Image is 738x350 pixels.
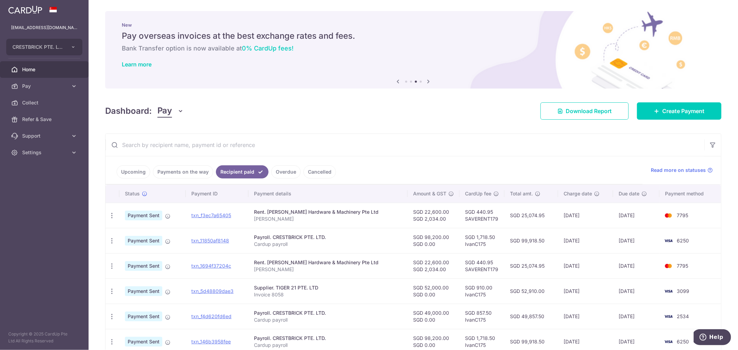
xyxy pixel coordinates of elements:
span: 2534 [677,313,689,319]
td: [DATE] [558,203,613,228]
h5: Pay overseas invoices at the best exchange rates and fees. [122,30,705,42]
td: SGD 52,000.00 SGD 0.00 [408,278,459,304]
th: Payment method [659,185,721,203]
a: Create Payment [637,102,721,120]
span: Home [22,66,68,73]
p: [PERSON_NAME] [254,215,402,222]
a: Payments on the way [153,165,213,178]
span: Payment Sent [125,337,162,347]
img: Bank Card [662,338,675,346]
a: txn_f4d620fd6ed [191,313,231,319]
span: Pay [22,83,68,90]
td: SGD 440.95 SAVERENT179 [459,203,504,228]
span: 3099 [677,288,689,294]
span: CardUp fee [465,190,491,197]
td: [DATE] [613,228,659,253]
td: SGD 1,718.50 IvanC175 [459,228,504,253]
a: Upcoming [117,165,150,178]
span: Create Payment [662,107,704,115]
a: txn_5d48809dae3 [191,288,234,294]
button: CRESTBRICK PTE. LTD. [6,39,82,55]
span: Payment Sent [125,211,162,220]
img: Bank Card [662,211,675,220]
td: SGD 857.50 IvanC175 [459,304,504,329]
span: Amount & GST [413,190,446,197]
td: [DATE] [558,278,613,304]
td: SGD 49,857.50 [504,304,558,329]
a: Learn more [122,61,152,68]
span: 7795 [677,263,688,269]
img: International Invoice Banner [105,11,721,89]
td: SGD 22,600.00 SGD 2,034.00 [408,203,459,228]
img: CardUp [8,6,42,14]
span: 6250 [677,238,689,243]
td: [DATE] [613,203,659,228]
span: 6250 [677,339,689,344]
p: [EMAIL_ADDRESS][DOMAIN_NAME] [11,24,78,31]
td: SGD 25,074.95 [504,203,558,228]
span: Payment Sent [125,236,162,246]
td: SGD 910.00 IvanC175 [459,278,504,304]
a: txn_1694f37204c [191,263,231,269]
a: Overdue [271,165,301,178]
img: Bank Card [662,237,675,245]
a: Recipient paid [216,165,268,178]
span: Support [22,132,68,139]
a: Read more on statuses [651,167,713,174]
span: Payment Sent [125,286,162,296]
td: [DATE] [558,304,613,329]
span: Due date [619,190,639,197]
a: Cancelled [303,165,336,178]
iframe: Opens a widget where you can find more information [694,329,731,347]
span: Collect [22,99,68,106]
td: SGD 25,074.95 [504,253,558,278]
a: txn_146b3958fee [191,339,231,344]
th: Payment details [248,185,408,203]
p: New [122,22,705,28]
div: Supplier. TIGER 21 PTE. LTD [254,284,402,291]
a: txn_f3ec7a65405 [191,212,231,218]
span: Download Report [566,107,612,115]
a: Download Report [540,102,629,120]
td: [DATE] [558,253,613,278]
td: SGD 22,600.00 SGD 2,034.00 [408,253,459,278]
a: txn_11850af8148 [191,238,229,243]
div: Rent. [PERSON_NAME] Hardware & Machinery Pte Ltd [254,259,402,266]
p: Invoice 8058 [254,291,402,298]
div: Payroll. CRESTBRICK PTE. LTD. [254,310,402,316]
td: SGD 440.95 SAVERENT179 [459,253,504,278]
span: 0% CardUp fees! [242,45,293,52]
span: Payment Sent [125,261,162,271]
td: SGD 98,200.00 SGD 0.00 [408,228,459,253]
div: Rent. [PERSON_NAME] Hardware & Machinery Pte Ltd [254,209,402,215]
h4: Dashboard: [105,105,152,117]
td: [DATE] [613,278,659,304]
th: Payment ID [186,185,248,203]
img: Bank Card [662,262,675,270]
span: 7795 [677,212,688,218]
span: Total amt. [510,190,533,197]
div: Payroll. CRESTBRICK PTE. LTD. [254,335,402,342]
p: Cardup payroll [254,316,402,323]
span: Payment Sent [125,312,162,321]
td: [DATE] [613,253,659,278]
td: [DATE] [558,228,613,253]
h6: Bank Transfer option is now available at [122,44,705,53]
p: Cardup payroll [254,241,402,248]
td: [DATE] [613,304,659,329]
span: Settings [22,149,68,156]
span: CRESTBRICK PTE. LTD. [12,44,64,50]
td: SGD 99,918.50 [504,228,558,253]
input: Search by recipient name, payment id or reference [106,134,704,156]
span: Pay [157,104,172,118]
span: Charge date [564,190,592,197]
td: SGD 52,910.00 [504,278,558,304]
td: SGD 49,000.00 SGD 0.00 [408,304,459,329]
p: [PERSON_NAME] [254,266,402,273]
span: Read more on statuses [651,167,706,174]
button: Pay [157,104,184,118]
p: Cardup payroll [254,342,402,349]
img: Bank Card [662,312,675,321]
span: Status [125,190,140,197]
